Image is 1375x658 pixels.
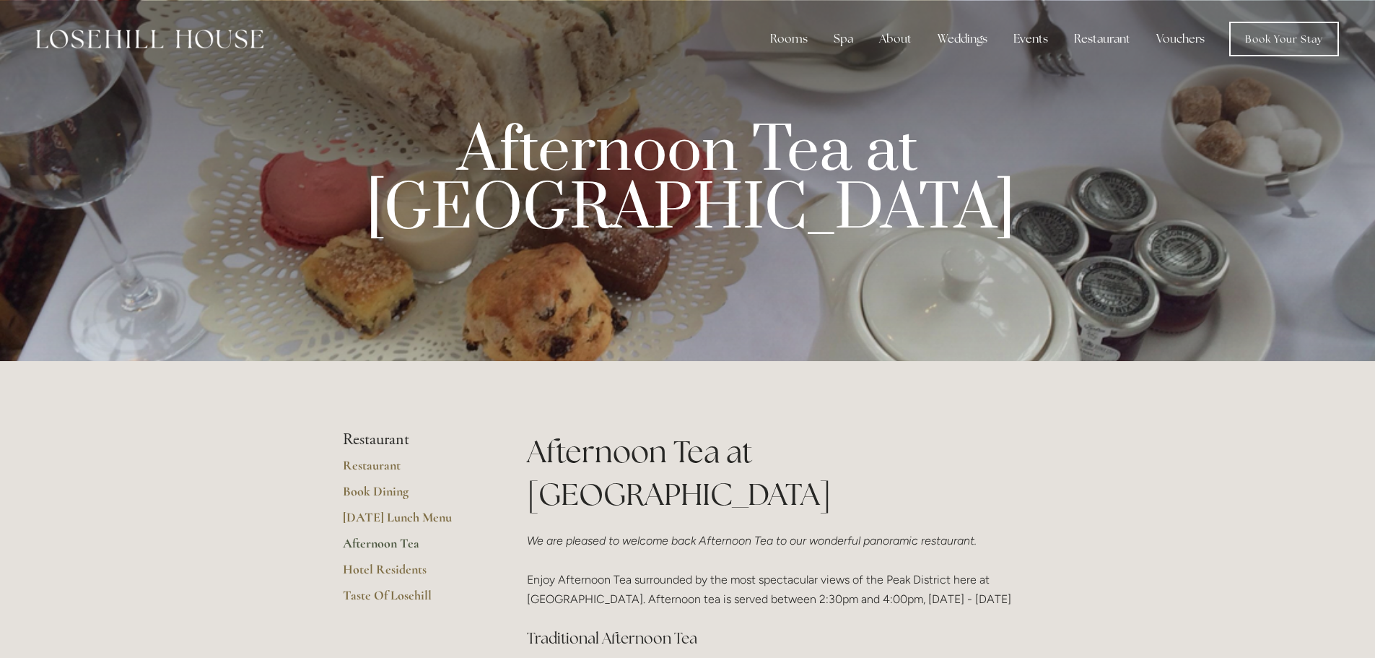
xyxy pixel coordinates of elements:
a: Afternoon Tea [343,535,481,561]
h3: Traditional Afternoon Tea [527,624,1033,653]
a: Hotel Residents [343,561,481,587]
div: Weddings [926,25,999,53]
em: We are pleased to welcome back Afternoon Tea to our wonderful panoramic restaurant. [527,534,977,547]
a: Book Your Stay [1229,22,1339,56]
a: Restaurant [343,457,481,483]
div: About [868,25,923,53]
div: Events [1002,25,1060,53]
div: Restaurant [1062,25,1142,53]
h1: Afternoon Tea at [GEOGRAPHIC_DATA] [527,430,1033,516]
a: [DATE] Lunch Menu [343,509,481,535]
a: Vouchers [1145,25,1216,53]
img: Losehill House [36,30,263,48]
div: Spa [822,25,865,53]
a: Taste Of Losehill [343,587,481,613]
div: Rooms [759,25,819,53]
a: Book Dining [343,483,481,509]
p: Afternoon Tea at [GEOGRAPHIC_DATA] [366,123,1010,238]
li: Restaurant [343,430,481,449]
p: Enjoy Afternoon Tea surrounded by the most spectacular views of the Peak District here at [GEOGRA... [527,531,1033,610]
